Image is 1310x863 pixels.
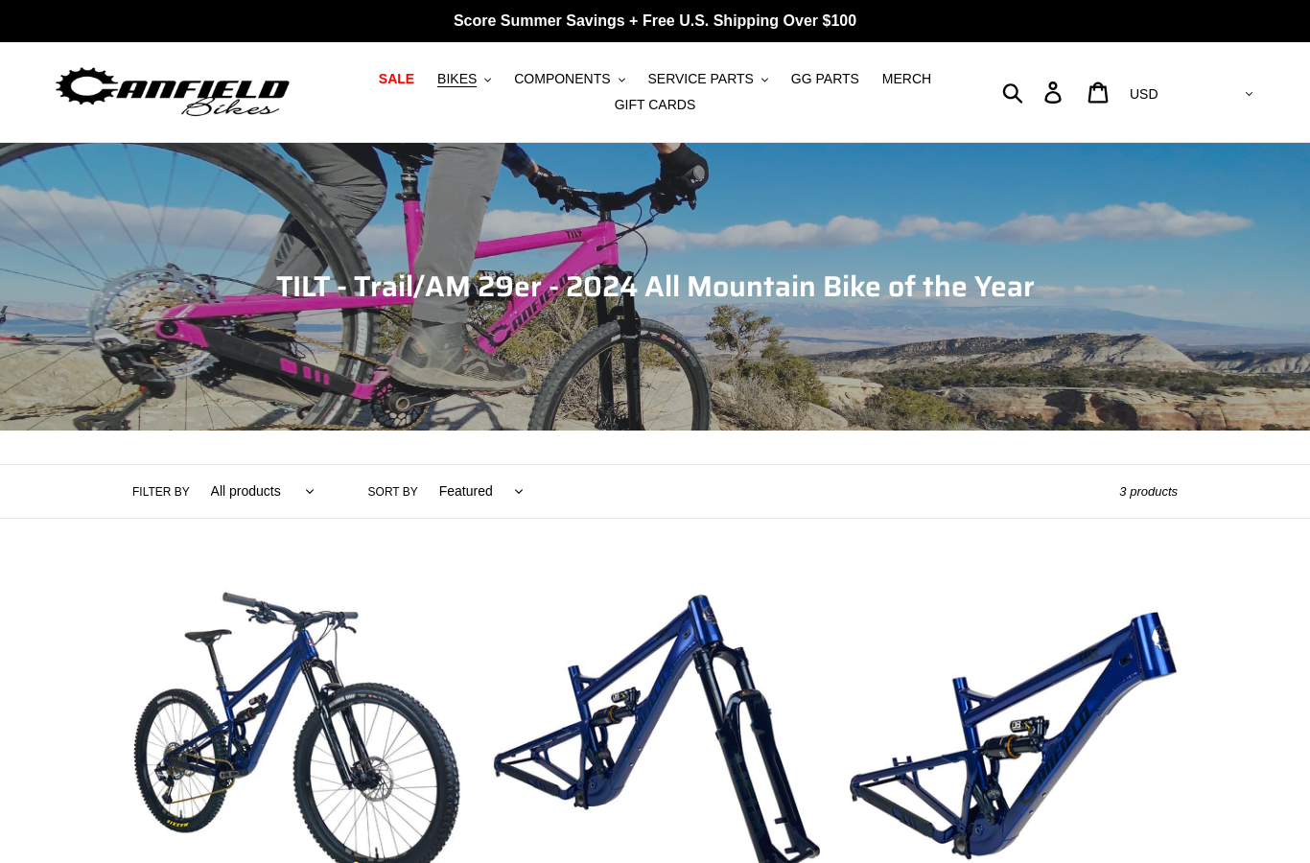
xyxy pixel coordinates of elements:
a: GG PARTS [782,66,869,92]
span: COMPONENTS [514,71,610,87]
span: SALE [379,71,414,87]
a: MERCH [873,66,941,92]
button: BIKES [428,66,501,92]
span: GG PARTS [791,71,859,87]
span: SERVICE PARTS [647,71,753,87]
span: 3 products [1119,484,1178,499]
label: Filter by [132,483,190,501]
a: SALE [369,66,424,92]
label: Sort by [368,483,418,501]
span: BIKES [437,71,477,87]
span: MERCH [882,71,931,87]
button: SERVICE PARTS [638,66,777,92]
button: COMPONENTS [504,66,634,92]
span: GIFT CARDS [615,97,696,113]
span: TILT - Trail/AM 29er - 2024 All Mountain Bike of the Year [276,264,1035,309]
a: GIFT CARDS [605,92,706,118]
img: Canfield Bikes [53,62,292,123]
